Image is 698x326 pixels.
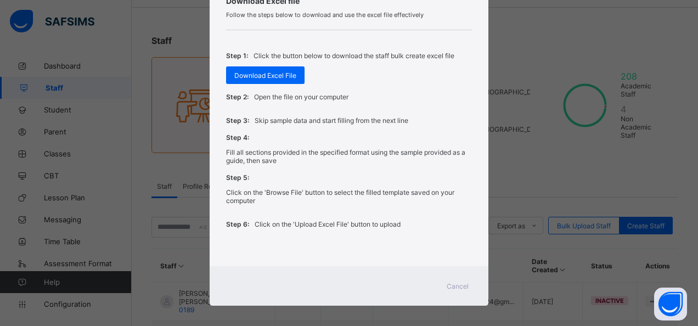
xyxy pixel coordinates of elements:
span: Download Excel File [234,71,296,80]
p: Click on the 'Upload Excel File' button to upload [255,220,401,228]
span: Step 3: [226,116,249,125]
button: Open asap [654,288,687,321]
span: Step 2: [226,93,249,101]
span: Follow the steps below to download and use the excel file effectively [226,11,472,19]
span: Step 5: [226,173,249,182]
span: Step 4: [226,133,249,142]
span: Step 1: [226,52,248,60]
p: Skip sample data and start filling from the next line [255,116,408,125]
p: Open the file on your computer [254,93,348,101]
p: Fill all sections provided in the specified format using the sample provided as a guide, then save [226,148,472,165]
p: Click the button below to download the staff bulk create excel file [254,52,454,60]
span: Cancel [447,282,469,290]
span: Step 6: [226,220,249,228]
p: Click on the 'Browse File' button to select the filled template saved on your computer [226,188,472,205]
